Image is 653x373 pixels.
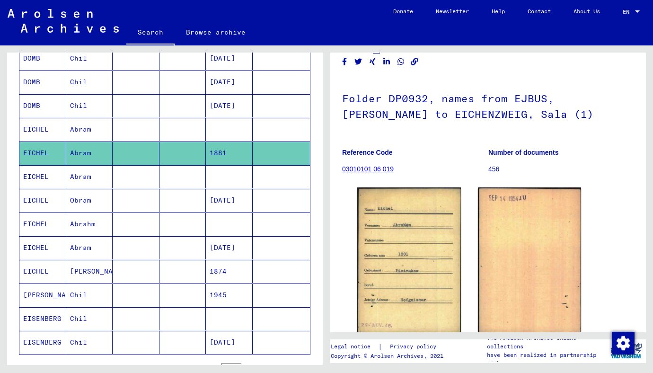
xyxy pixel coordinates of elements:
[206,236,253,259] mat-cell: [DATE]
[19,284,66,307] mat-cell: [PERSON_NAME]
[66,236,113,259] mat-cell: Abram
[206,284,253,307] mat-cell: 1945
[66,165,113,188] mat-cell: Abram
[129,364,168,373] div: 1 – 25 of 56
[19,260,66,283] mat-cell: EICHEL
[487,334,607,351] p: The Arolsen Archives online collections
[126,21,175,45] a: Search
[487,351,607,368] p: have been realized in partnership with
[66,189,113,212] mat-cell: Obram
[19,71,66,94] mat-cell: DOMB
[19,165,66,188] mat-cell: EICHEL
[19,94,66,117] mat-cell: DOMB
[66,94,113,117] mat-cell: Chil
[19,307,66,330] mat-cell: EISENBERG
[19,236,66,259] mat-cell: EICHEL
[221,364,269,373] div: of 3
[382,342,448,352] a: Privacy policy
[206,260,253,283] mat-cell: 1874
[410,56,420,68] button: Copy link
[396,56,406,68] button: Share on WhatsApp
[206,71,253,94] mat-cell: [DATE]
[19,118,66,141] mat-cell: EICHEL
[342,77,634,134] h1: Folder DP0932, names from EJBUS, [PERSON_NAME] to EICHENZWEIG, Sala (1)
[206,142,253,165] mat-cell: 1881
[340,56,350,68] button: Share on Facebook
[66,260,113,283] mat-cell: [PERSON_NAME]
[478,187,582,333] img: 002.jpg
[612,332,635,355] img: Change consent
[609,339,644,363] img: yv_logo.png
[66,307,113,330] mat-cell: Chil
[66,118,113,141] mat-cell: Abram
[66,71,113,94] mat-cell: Chil
[19,47,66,70] mat-cell: DOMB
[331,342,448,352] div: |
[66,213,113,236] mat-cell: Abrahm
[342,165,394,173] a: 03010101 06 019
[206,331,253,354] mat-cell: [DATE]
[623,9,633,15] span: EN
[66,284,113,307] mat-cell: Chil
[19,331,66,354] mat-cell: EISENBERG
[488,149,559,156] b: Number of documents
[382,56,392,68] button: Share on LinkedIn
[331,352,448,360] p: Copyright © Arolsen Archives, 2021
[206,189,253,212] mat-cell: [DATE]
[206,94,253,117] mat-cell: [DATE]
[66,47,113,70] mat-cell: Chil
[8,9,119,33] img: Arolsen_neg.svg
[357,187,461,332] img: 001.jpg
[353,56,363,68] button: Share on Twitter
[331,342,378,352] a: Legal notice
[66,331,113,354] mat-cell: Chil
[488,164,634,174] p: 456
[66,142,113,165] mat-cell: Abram
[19,142,66,165] mat-cell: EICHEL
[342,149,393,156] b: Reference Code
[175,21,257,44] a: Browse archive
[368,56,378,68] button: Share on Xing
[611,331,634,354] div: Change consent
[19,213,66,236] mat-cell: EICHEL
[19,189,66,212] mat-cell: EICHEL
[206,47,253,70] mat-cell: [DATE]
